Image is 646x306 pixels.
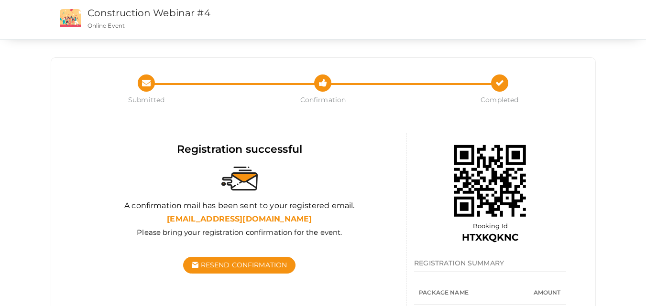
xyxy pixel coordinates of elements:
a: Construction Webinar #4 [88,7,210,19]
th: Amount [521,281,567,305]
span: Submitted [58,95,235,105]
label: Please bring your registration confirmation for the event. [137,227,342,237]
span: Resend Confirmation [201,261,287,269]
img: 68aefccb46e0fb0001a6a5a5 [442,133,538,229]
span: Completed [411,95,588,105]
img: sent-email.svg [221,167,258,190]
th: Package Name [414,281,521,305]
span: Booking Id [473,222,508,230]
div: Registration successful [80,142,400,157]
label: A confirmation mail has been sent to your registered email. [124,200,354,211]
p: Online Event [88,21,411,30]
img: event2.png [60,9,81,27]
span: REGISTRATION SUMMARY [414,259,504,267]
span: Confirmation [235,95,411,105]
b: HTXKQKNC [462,232,518,243]
button: Resend Confirmation [183,257,296,274]
b: [EMAIL_ADDRESS][DOMAIN_NAME] [167,214,312,223]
